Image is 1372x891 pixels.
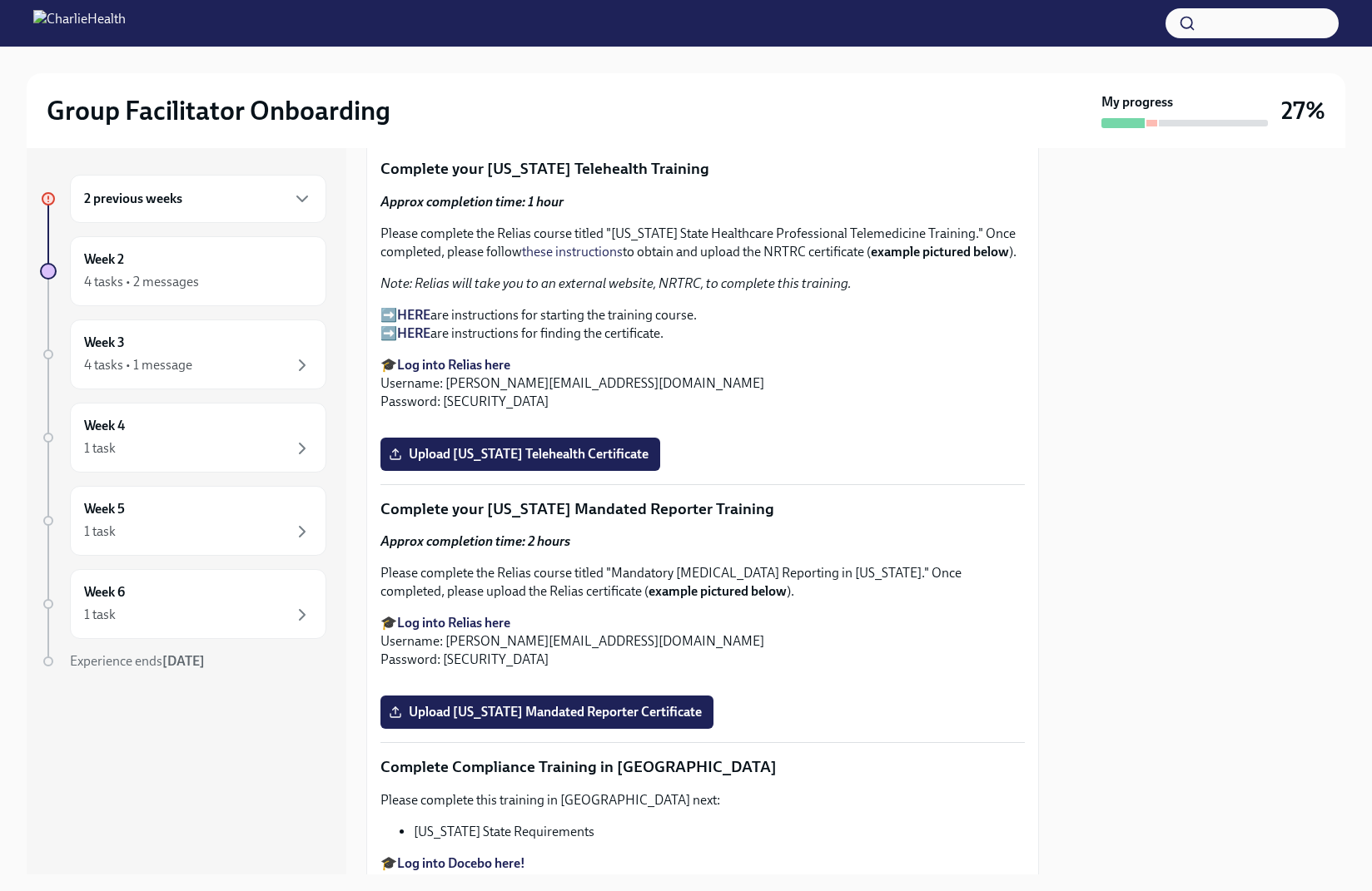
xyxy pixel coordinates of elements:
[380,695,713,729] label: Upload [US_STATE] Mandated Reporter Certificate
[380,306,1025,343] p: ➡️ are instructions for starting the training course. ➡️ are instructions for finding the certifi...
[380,225,1025,261] p: Please complete the Relias course titled "[US_STATE] State Healthcare Professional Telemedicine T...
[380,614,1025,669] p: 🎓 Username: [PERSON_NAME][EMAIL_ADDRESS][DOMAIN_NAME] Password: [SECURITY_DATA]
[380,194,564,210] strong: Approx completion time: 1 hour
[84,334,125,352] h6: Week 3
[70,653,205,669] span: Experience ends
[84,190,182,208] h6: 2 previous weeks
[84,500,125,518] h6: Week 5
[1281,96,1325,126] h3: 27%
[84,606,116,624] div: 1 task
[380,756,1025,778] p: Complete Compliance Training in [GEOGRAPHIC_DATA]
[397,307,430,323] a: HERE
[40,236,326,306] a: Week 24 tasks • 2 messages
[84,583,125,601] h6: Week 6
[397,325,430,341] a: HERE
[397,615,510,631] a: Log into Relias here
[397,855,525,871] a: Log into Docebo here!
[162,653,205,669] strong: [DATE]
[1101,93,1173,111] strong: My progress
[380,791,1025,809] p: Please complete this training in [GEOGRAPHIC_DATA] next:
[649,583,787,599] strong: example pictured below
[380,438,660,471] label: Upload [US_STATE] Telehealth Certificate
[40,403,326,473] a: Week 41 task
[380,158,1025,180] p: Complete your [US_STATE] Telehealth Training
[380,564,1025,601] p: Please complete the Relias course titled "Mandatory [MEDICAL_DATA] Reporting in [US_STATE]." Once...
[84,439,116,458] div: 1 task
[33,10,126,37] img: CharlieHealth
[84,250,124,269] h6: Week 2
[40,486,326,556] a: Week 51 task
[380,356,1025,411] p: 🎓 Username: [PERSON_NAME][EMAIL_ADDRESS][DOMAIN_NAME] Password: [SECURITY_DATA]
[380,275,852,291] em: Note: Relias will take you to an external website, NRTRC, to complete this training.
[380,533,570,549] strong: Approx completion time: 2 hours
[84,273,199,291] div: 4 tasks • 2 messages
[40,319,326,389] a: Week 34 tasks • 1 message
[392,446,649,463] span: Upload [US_STATE] Telehealth Certificate
[84,522,116,541] div: 1 task
[47,94,390,127] h2: Group Facilitator Onboarding
[522,244,623,260] a: these instructions
[871,244,1009,260] strong: example pictured below
[40,569,326,639] a: Week 61 task
[70,175,326,223] div: 2 previous weeks
[84,356,192,374] div: 4 tasks • 1 message
[397,357,510,373] a: Log into Relias here
[392,704,702,720] span: Upload [US_STATE] Mandated Reporter Certificate
[380,854,1025,873] p: 🎓
[414,823,1025,841] li: [US_STATE] State Requirements
[84,417,125,435] h6: Week 4
[380,498,1025,520] p: Complete your [US_STATE] Mandated Reporter Training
